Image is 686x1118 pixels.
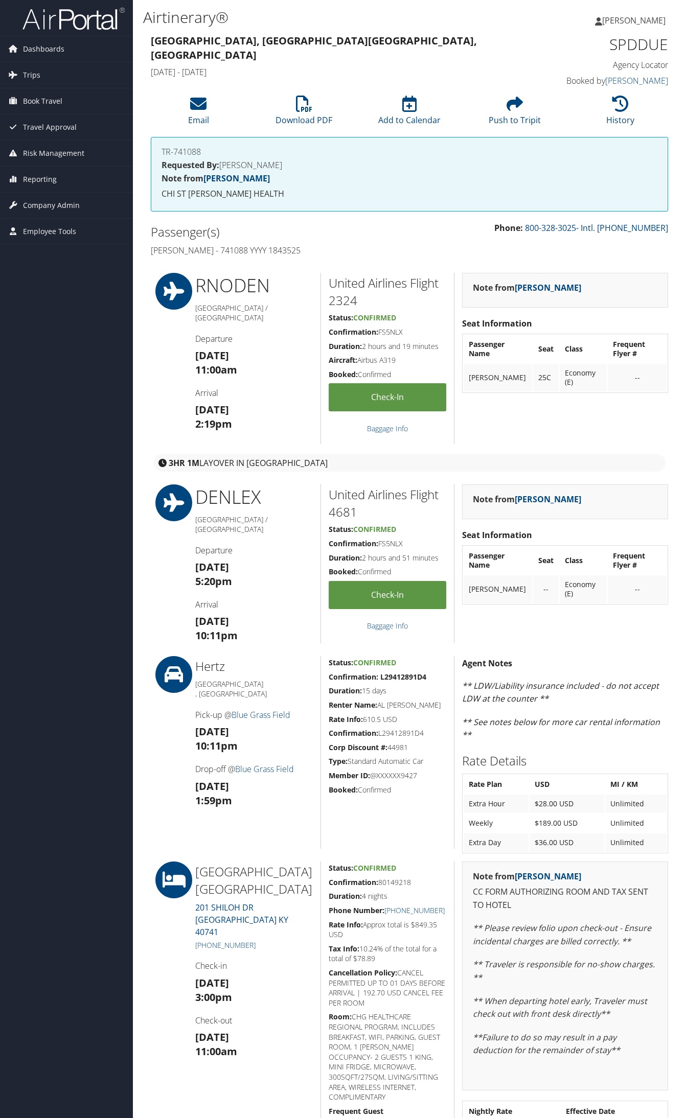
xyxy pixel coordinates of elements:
[353,313,396,322] span: Confirmed
[195,739,238,753] strong: 10:11pm
[462,529,532,541] strong: Seat Information
[329,539,446,549] h5: FS5NLX
[195,863,313,897] h2: [GEOGRAPHIC_DATA] [GEOGRAPHIC_DATA]
[473,282,581,293] strong: Note from
[473,959,655,983] em: ** Traveler is responsible for no-show charges. **
[195,348,229,362] strong: [DATE]
[195,779,229,793] strong: [DATE]
[606,101,634,126] a: History
[329,877,378,887] strong: Confirmation:
[551,59,669,71] h4: Agency Locator
[23,193,80,218] span: Company Admin
[329,686,446,696] h5: 15 days
[530,795,604,813] td: $28.00 USD
[203,173,270,184] a: [PERSON_NAME]
[329,920,363,929] strong: Rate Info:
[329,771,446,781] h5: @XXXXXX9427
[195,363,237,377] strong: 11:00am
[613,585,661,594] div: --
[530,833,604,852] td: $36.00 USD
[464,547,532,574] th: Passenger Name
[329,355,357,365] strong: Aircraft:
[195,1015,313,1026] h4: Check-out
[195,387,313,399] h4: Arrival
[329,369,446,380] h5: Confirmed
[329,944,446,964] h5: 10.24% of the total for a total of $78.89
[329,553,446,563] h5: 2 hours and 51 minutes
[489,101,541,126] a: Push to Tripit
[329,877,446,888] h5: 80149218
[329,383,446,411] a: Check-in
[329,1012,352,1021] strong: Room:
[195,614,229,628] strong: [DATE]
[353,863,396,873] span: Confirmed
[384,905,445,915] a: [PHONE_NUMBER]
[195,902,288,938] a: 201 SHILOH DR[GEOGRAPHIC_DATA] KY 40741
[473,494,581,505] strong: Note from
[560,575,607,603] td: Economy (E)
[329,567,446,577] h5: Confirmed
[462,658,512,669] strong: Agent Notes
[195,273,313,298] h1: RNO DEN
[235,763,294,775] a: Blue Grass Field
[473,922,651,947] em: ** Please review folio upon check-out - Ensure incidental charges are billed correctly. **
[195,658,313,675] h2: Hertz
[195,403,229,416] strong: [DATE]
[329,714,363,724] strong: Rate Info:
[515,494,581,505] a: [PERSON_NAME]
[551,75,669,86] h4: Booked by
[329,728,446,738] h5: L29412891D4
[533,335,559,363] th: Seat
[232,709,290,720] a: Blue Grass Field
[23,62,40,88] span: Trips
[162,159,219,171] strong: Requested By:
[464,364,532,391] td: [PERSON_NAME]
[464,775,529,794] th: Rate Plan
[462,680,659,705] em: ** LDW/Liability insurance included - do not accept LDW at the counter **
[195,679,313,699] h5: [GEOGRAPHIC_DATA] , [GEOGRAPHIC_DATA]
[195,303,313,323] h5: [GEOGRAPHIC_DATA] / [GEOGRAPHIC_DATA]
[608,335,667,363] th: Frequent Flyer #
[378,101,441,126] a: Add to Calendar
[195,545,313,556] h4: Departure
[195,763,313,775] h4: Drop-off @
[329,313,353,322] strong: Status:
[195,709,313,720] h4: Pick-up @
[462,716,660,741] em: ** See notes below for more car rental information **
[143,7,498,28] h1: Airtinerary®
[515,282,581,293] a: [PERSON_NAME]
[329,905,384,915] strong: Phone Number:
[195,960,313,971] h4: Check-in
[533,547,559,574] th: Seat
[329,1012,446,1102] h5: CHG HEALTHCARE REGIONAL PROGRAM, INCLUDES BREAKFAST, WIFI, PARKING, GUEST ROOM, 1 [PERSON_NAME] O...
[329,486,446,520] h2: United Airlines Flight 4681
[329,968,397,977] strong: Cancellation Policy:
[22,7,125,31] img: airportal-logo.png
[551,34,669,55] h1: SPDDUE
[464,335,532,363] th: Passenger Name
[195,976,229,990] strong: [DATE]
[462,318,532,329] strong: Seat Information
[329,968,446,1008] h5: CANCEL PERMITTED UP TO 01 DAYS BEFORE ARRIVAL | 192.70 USD CANCEL FEE PER ROOM
[195,1044,237,1058] strong: 11:00am
[195,417,232,431] strong: 2:19pm
[329,327,378,337] strong: Confirmation:
[169,457,199,469] strong: 3HR 1M
[533,364,559,391] td: 25C
[560,364,607,391] td: Economy (E)
[329,700,446,710] h5: AL [PERSON_NAME]
[162,173,270,184] strong: Note from
[329,581,446,609] a: Check-in
[605,833,667,852] td: Unlimited
[608,547,667,574] th: Frequent Flyer #
[329,369,358,379] strong: Booked:
[329,714,446,725] h5: 610.5 USD
[195,725,229,738] strong: [DATE]
[151,223,402,241] h2: Passenger(s)
[464,814,529,832] td: Weekly
[329,785,358,795] strong: Booked:
[329,891,446,901] h5: 4 nights
[525,222,668,234] a: 800-328-3025- Intl. [PHONE_NUMBER]
[162,161,657,169] h4: [PERSON_NAME]
[329,327,446,337] h5: FS5NLX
